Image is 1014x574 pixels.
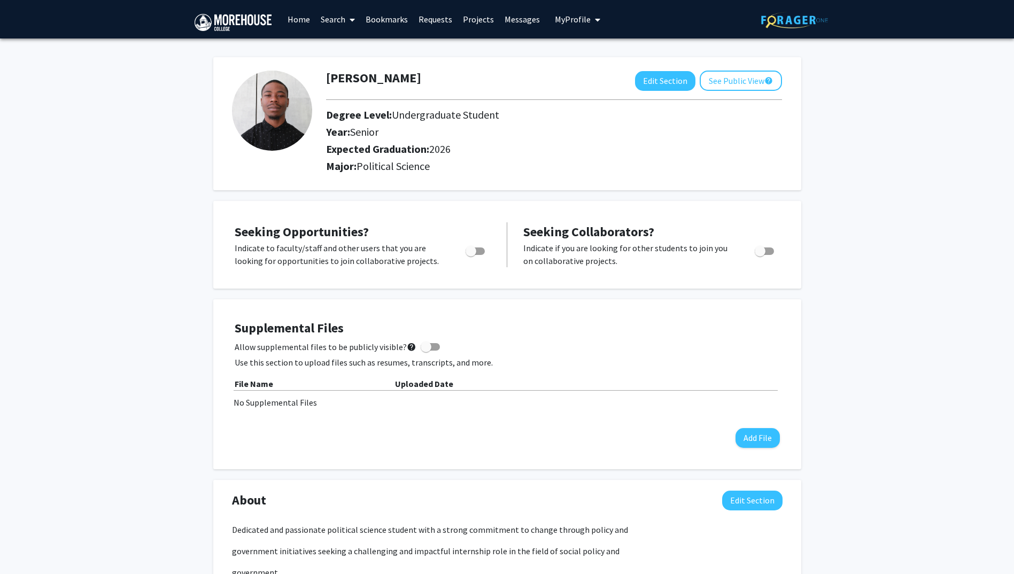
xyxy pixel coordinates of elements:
h2: Year: [326,126,708,138]
mat-icon: help [764,74,773,87]
a: Home [282,1,315,38]
span: Allow supplemental files to be publicly visible? [235,340,416,353]
a: Bookmarks [360,1,413,38]
p: Indicate if you are looking for other students to join you on collaborative projects. [523,242,734,267]
p: Dedicated and passionate political science student with a strong commitment to change through pol... [232,523,783,536]
h2: Degree Level: [326,108,708,121]
span: My Profile [555,14,591,25]
img: ForagerOne Logo [761,12,828,28]
div: Toggle [750,242,780,258]
p: Indicate to faculty/staff and other users that you are looking for opportunities to join collabor... [235,242,445,267]
a: Search [315,1,360,38]
mat-icon: help [407,340,416,353]
button: Edit Section [635,71,695,91]
b: Uploaded Date [395,378,453,389]
img: Morehouse College Logo [195,14,272,31]
span: Seeking Opportunities? [235,223,369,240]
span: Seeking Collaborators? [523,223,654,240]
div: Toggle [461,242,491,258]
span: About [232,491,266,510]
button: See Public View [700,71,782,91]
a: Messages [499,1,545,38]
p: government initiatives seeking a challenging and impactful internship role in the field of social... [232,545,783,557]
span: Senior [350,125,378,138]
h2: Major: [326,160,782,173]
button: Add File [736,428,780,448]
h4: Supplemental Files [235,321,780,336]
iframe: Chat [8,526,45,566]
h2: Expected Graduation: [326,143,708,156]
a: Requests [413,1,458,38]
div: No Supplemental Files [234,396,781,409]
h1: [PERSON_NAME] [326,71,421,86]
a: Projects [458,1,499,38]
button: Edit About [722,491,783,510]
b: File Name [235,378,273,389]
img: Profile Picture [232,71,312,151]
span: 2026 [429,142,451,156]
p: Use this section to upload files such as resumes, transcripts, and more. [235,356,780,369]
span: Political Science [357,159,430,173]
span: Undergraduate Student [392,108,499,121]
